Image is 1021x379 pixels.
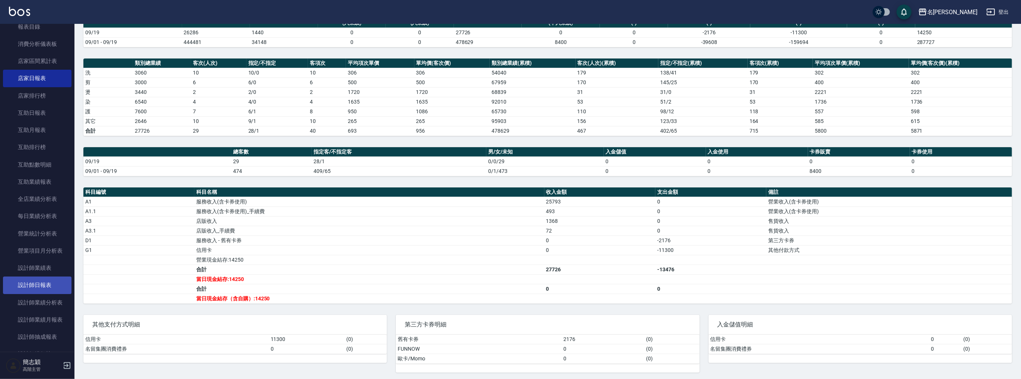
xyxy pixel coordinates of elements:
span: 其他支付方式明細 [92,321,378,328]
td: 1086 [414,107,490,116]
a: 營業統計分析表 [3,225,71,242]
td: 53 [576,97,658,107]
th: 入金使用 [706,147,808,157]
td: 287727 [915,37,1012,47]
td: 0 [544,245,655,255]
td: 10 [308,116,346,126]
th: 支出金額 [655,187,766,197]
td: 10 [191,68,246,78]
td: 715 [748,126,813,136]
td: 售貨收入 [766,226,1012,236]
td: -2176 [668,28,750,37]
td: 0 [562,344,644,354]
td: 409/65 [312,166,486,176]
td: 營業收入(含卡券使用) [766,206,1012,216]
td: 合計 [83,126,133,136]
a: 營業項目月分析表 [3,242,71,259]
td: 31 [576,87,658,97]
td: 0 [600,28,668,37]
a: 全店業績分析表 [3,190,71,208]
th: 收入金額 [544,187,655,197]
td: -2176 [655,236,766,245]
td: ( 0 ) [645,354,700,363]
td: 0 [386,37,454,47]
td: 營業現金結存:14250 [194,255,544,265]
td: 1635 [346,97,414,107]
td: 585 [813,116,909,126]
td: 54040 [490,68,575,78]
td: A3 [83,216,194,226]
td: 0 [847,37,915,47]
td: 6 / 1 [246,107,308,116]
td: 2646 [133,116,191,126]
td: A1 [83,197,194,206]
td: 0 [655,197,766,206]
td: 500 [414,78,490,87]
th: 客次(人次)(累積) [576,59,658,68]
h5: 簡志穎 [23,359,61,366]
th: 入金儲值 [604,147,706,157]
th: 類別總業績 [133,59,191,68]
td: 0 [929,335,961,344]
td: -11300 [750,28,847,37]
td: 123 / 33 [658,116,748,126]
td: 31 [748,87,813,97]
td: 68839 [490,87,575,97]
a: 設計師日報表 [3,277,71,294]
td: 950 [346,107,414,116]
td: 156 [576,116,658,126]
td: 0 [655,216,766,226]
td: 3060 [133,68,191,78]
td: 店販收入 [194,216,544,226]
td: 28/1 [312,157,486,166]
td: 0 [562,354,644,363]
td: ( 0 ) [961,344,1012,354]
td: 145 / 25 [658,78,748,87]
td: 名留集團消費禮券 [83,344,269,354]
th: 科目名稱 [194,187,544,197]
td: 服務收入(含卡券使用)_手續費 [194,206,544,216]
td: 179 [576,68,658,78]
td: G1 [83,245,194,255]
td: 0 [318,37,386,47]
td: ( 0 ) [344,344,387,354]
td: 服務收入(含卡券使用) [194,197,544,206]
td: 98 / 12 [658,107,748,116]
img: Person [6,358,21,373]
table: a dense table [709,335,1012,354]
td: 467 [576,126,658,136]
td: 信用卡 [194,245,544,255]
td: 2176 [562,335,644,344]
td: 第三方卡券 [766,236,1012,245]
span: 入金儲值明細 [718,321,1003,328]
td: ( 0 ) [645,335,700,344]
th: 客項次(累積) [748,59,813,68]
td: 0/1/473 [486,166,604,176]
td: 燙 [83,87,133,97]
th: 客項次 [308,59,346,68]
td: 557 [813,107,909,116]
td: 8400 [808,166,910,176]
td: 4 [191,97,246,107]
td: 615 [909,116,1012,126]
td: 306 [414,68,490,78]
td: 0 [544,236,655,245]
td: 95903 [490,116,575,126]
table: a dense table [83,10,1012,47]
td: 400 [909,78,1012,87]
td: 0 [808,157,910,166]
button: save [897,4,912,19]
td: 0 [318,28,386,37]
td: 2 [308,87,346,97]
td: 剪 [83,78,133,87]
td: 0 [655,206,766,216]
td: A3.1 [83,226,194,236]
td: 3000 [133,78,191,87]
th: 總客數 [231,147,312,157]
td: 0 [544,284,655,294]
td: 0 [604,166,706,176]
th: 單均價(客次價)(累積) [909,59,1012,68]
td: 0 [600,37,668,47]
td: 28/1 [246,126,308,136]
td: -159694 [750,37,847,47]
